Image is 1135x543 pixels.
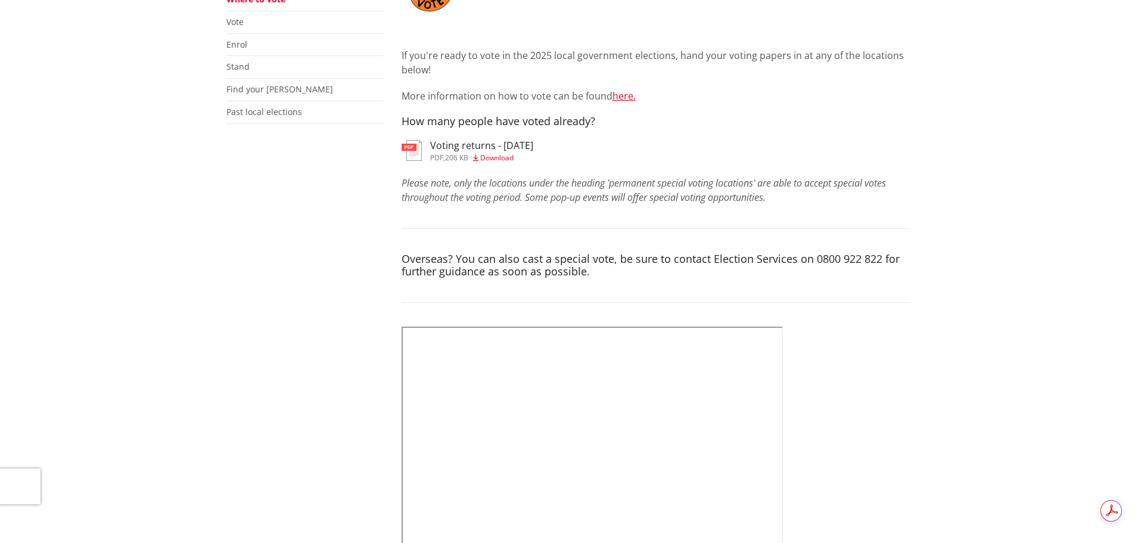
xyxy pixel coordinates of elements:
span: pdf [430,153,443,163]
h3: Voting returns - [DATE] [430,140,533,151]
a: here. [612,89,636,103]
h4: Overseas? You can also cast a special vote, be sure to contact Election Services on 0800 922 822 ... [402,253,909,278]
span: Download [480,153,514,163]
span: 206 KB [445,153,468,163]
img: document-pdf.svg [402,140,422,161]
p: If you're ready to vote in the 2025 local government elections, hand your voting papers in at any... [402,48,909,77]
iframe: Messenger Launcher [1080,493,1123,536]
a: Vote [226,16,244,27]
p: More information on how to vote can be found [402,89,909,103]
a: Enrol [226,39,247,50]
div: , [430,154,533,162]
a: Stand [226,61,250,72]
h4: How many people have voted already? [402,115,909,128]
em: Please note, only the locations under the heading 'permanent special voting locations' are able t... [402,176,886,204]
a: Find your [PERSON_NAME] [226,83,333,95]
a: Voting returns - [DATE] pdf,206 KB Download [402,140,533,162]
a: Past local elections [226,106,302,117]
